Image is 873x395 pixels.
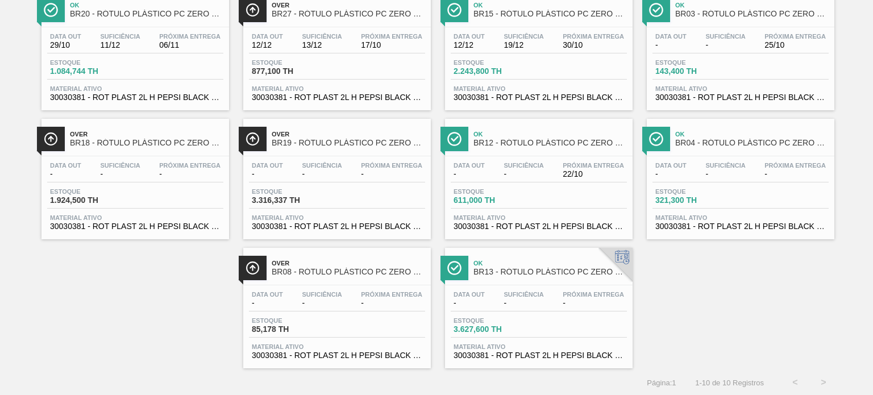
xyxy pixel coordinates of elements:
[70,10,223,18] span: BR20 - RÓTULO PLÁSTICO PC ZERO 2L H
[50,67,130,76] span: 1.084,744 TH
[454,351,624,360] span: 30030381 - ROT PLAST 2L H PEPSI BLACK NIV24
[473,260,627,267] span: Ok
[647,379,676,387] span: Página : 1
[655,41,687,49] span: -
[70,131,223,138] span: Over
[764,162,826,169] span: Próxima Entrega
[447,3,462,17] img: Ícone
[454,85,624,92] span: Material ativo
[252,291,283,298] span: Data out
[252,41,283,49] span: 12/12
[675,139,829,147] span: BR04 - RÓTULO PLÁSTICO PC ZERO 2L H
[361,291,422,298] span: Próxima Entrega
[454,299,485,307] span: -
[100,170,140,178] span: -
[454,325,533,334] span: 3.627,600 TH
[361,33,422,40] span: Próxima Entrega
[705,41,745,49] span: -
[649,132,663,146] img: Ícone
[447,261,462,275] img: Ícone
[473,2,627,9] span: Ok
[705,162,745,169] span: Suficiência
[649,3,663,17] img: Ícone
[50,214,221,221] span: Material ativo
[504,162,543,169] span: Suficiência
[252,299,283,307] span: -
[675,10,829,18] span: BR03 - RÓTULO PLÁSTICO PC ZERO 2L H
[272,2,425,9] span: Over
[272,260,425,267] span: Over
[252,33,283,40] span: Data out
[504,299,543,307] span: -
[655,162,687,169] span: Data out
[563,291,624,298] span: Próxima Entrega
[563,41,624,49] span: 30/10
[70,2,223,9] span: Ok
[50,93,221,102] span: 30030381 - ROT PLAST 2L H PEPSI BLACK NIV24
[563,170,624,178] span: 22/10
[454,33,485,40] span: Data out
[655,214,826,221] span: Material ativo
[454,196,533,205] span: 611,000 TH
[100,162,140,169] span: Suficiência
[252,162,283,169] span: Data out
[252,317,331,324] span: Estoque
[302,170,342,178] span: -
[50,59,130,66] span: Estoque
[655,59,735,66] span: Estoque
[454,41,485,49] span: 12/12
[454,222,624,231] span: 30030381 - ROT PLAST 2L H PEPSI BLACK NIV24
[454,59,533,66] span: Estoque
[235,239,436,368] a: ÍconeOverBR08 - RÓTULO PLÁSTICO PC ZERO 2L HData out-Suficiência-Próxima Entrega-Estoque85,178 TH...
[436,110,638,239] a: ÍconeOkBR12 - RÓTULO PLÁSTICO PC ZERO 2L HData out-Suficiência-Próxima Entrega22/10Estoque611,000...
[454,188,533,195] span: Estoque
[563,162,624,169] span: Próxima Entrega
[235,110,436,239] a: ÍconeOverBR19 - RÓTULO PLÁSTICO PC ZERO 2L HData out-Suficiência-Próxima Entrega-Estoque3.316,337...
[563,33,624,40] span: Próxima Entrega
[504,33,543,40] span: Suficiência
[33,110,235,239] a: ÍconeOverBR18 - RÓTULO PLÁSTICO PC ZERO 2L HData out-Suficiência-Próxima Entrega-Estoque1.924,500...
[302,162,342,169] span: Suficiência
[159,170,221,178] span: -
[252,222,422,231] span: 30030381 - ROT PLAST 2L H PEPSI BLACK NIV24
[454,343,624,350] span: Material ativo
[504,41,543,49] span: 19/12
[655,188,735,195] span: Estoque
[70,139,223,147] span: BR18 - RÓTULO PLÁSTICO PC ZERO 2L H
[655,222,826,231] span: 30030381 - ROT PLAST 2L H PEPSI BLACK NIV24
[252,214,422,221] span: Material ativo
[272,10,425,18] span: BR27 - RÓTULO PLÁSTICO PC ZERO 2L H
[454,67,533,76] span: 2.243,800 TH
[302,299,342,307] span: -
[44,132,58,146] img: Ícone
[252,67,331,76] span: 877,100 TH
[50,41,81,49] span: 29/10
[675,2,829,9] span: Ok
[246,3,260,17] img: Ícone
[252,343,422,350] span: Material ativo
[246,261,260,275] img: Ícone
[454,162,485,169] span: Data out
[473,10,627,18] span: BR15 - RÓTULO PLÁSTICO PC ZERO 2L H
[361,170,422,178] span: -
[50,196,130,205] span: 1.924,500 TH
[454,317,533,324] span: Estoque
[302,41,342,49] span: 13/12
[252,170,283,178] span: -
[252,196,331,205] span: 3.316,337 TH
[504,291,543,298] span: Suficiência
[159,41,221,49] span: 06/11
[361,41,422,49] span: 17/10
[50,170,81,178] span: -
[563,299,624,307] span: -
[252,59,331,66] span: Estoque
[252,85,422,92] span: Material ativo
[302,291,342,298] span: Suficiência
[50,222,221,231] span: 30030381 - ROT PLAST 2L H PEPSI BLACK NIV24
[473,268,627,276] span: BR13 - RÓTULO PLÁSTICO PC ZERO 2L H
[655,93,826,102] span: 30030381 - ROT PLAST 2L H PEPSI BLACK NIV24
[159,162,221,169] span: Próxima Entrega
[655,67,735,76] span: 143,400 TH
[473,131,627,138] span: Ok
[44,3,58,17] img: Ícone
